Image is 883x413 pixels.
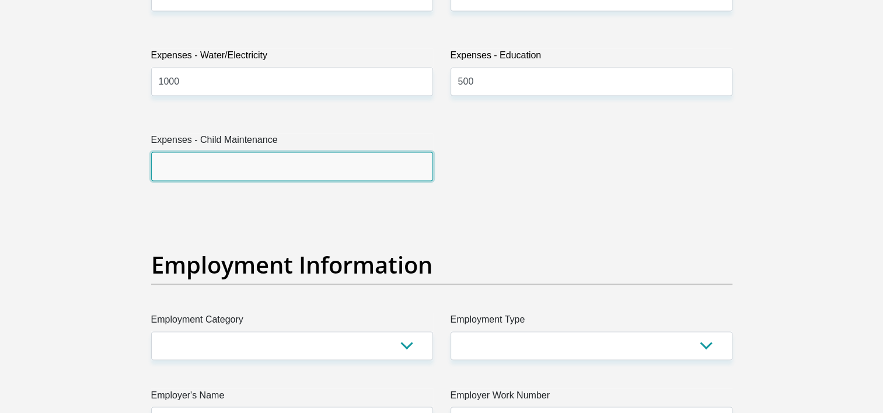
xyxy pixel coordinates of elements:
input: Expenses - Education [451,67,732,96]
input: Expenses - Child Maintenance [151,152,433,180]
label: Employer's Name [151,388,433,407]
label: Employment Category [151,313,433,331]
input: Expenses - Water/Electricity [151,67,433,96]
h2: Employment Information [151,251,732,279]
label: Expenses - Child Maintenance [151,133,433,152]
label: Employment Type [451,313,732,331]
label: Expenses - Education [451,48,732,67]
label: Expenses - Water/Electricity [151,48,433,67]
label: Employer Work Number [451,388,732,407]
